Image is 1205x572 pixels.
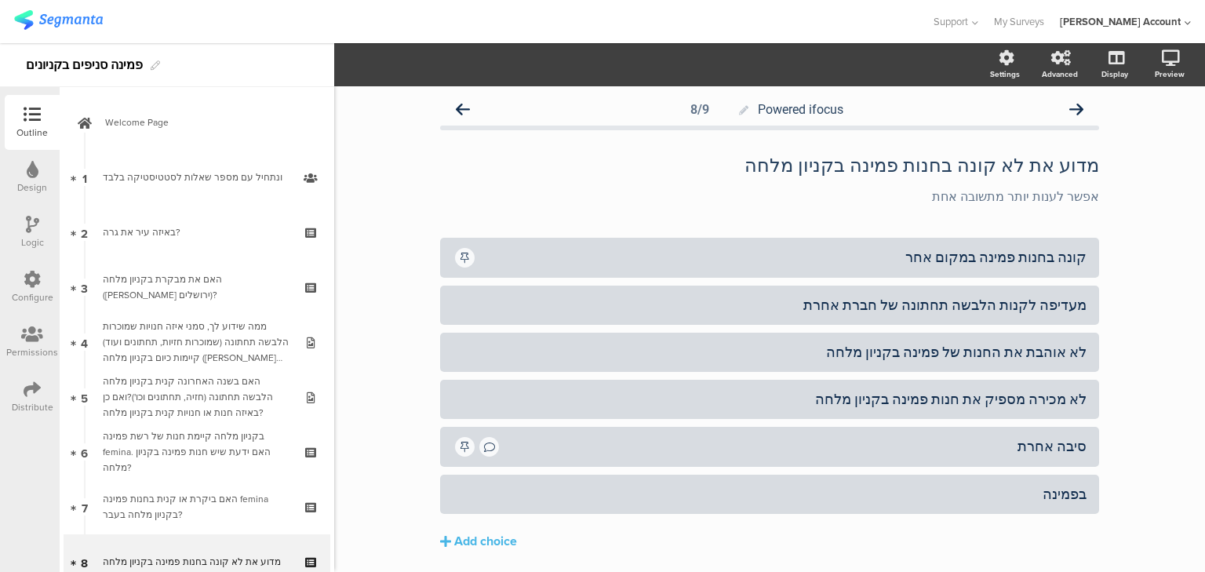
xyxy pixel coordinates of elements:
[103,554,290,570] div: מדוע את לא קונה בחנות פמינה בקניון מלחה
[12,290,53,304] div: Configure
[103,224,290,240] div: באיזה עיר את גרה?
[16,126,48,140] div: Outline
[103,373,290,421] div: האם בשנה האחרונה קנית בקניון מלחה הלבשה תחתונה (חזיה, תחתונים וכו')?ואם כן באיזה חנות או חנויות ק...
[440,522,1099,561] button: Add choice
[81,279,88,296] span: 3
[105,115,306,130] span: Welcome Page
[477,248,1087,266] div: קונה בחנות פמינה במקום אחר
[81,553,88,570] span: 8
[103,271,290,303] div: האם את מבקרת בקניון מלחה (עזריאלי ירושלים)?
[453,390,1087,408] div: לא מכירה מספיק את חנות פמינה בקניון מלחה
[64,479,330,534] a: 7 האם ביקרת או קנית בחנות פמינה femina בקניון מלחה בעבר?
[82,169,87,186] span: 1
[64,424,330,479] a: 6 בקניון מלחה קיימת חנות של רשת פמינה femina. האם ידעת שיש חנות פמינה בקניון מלחה?
[453,485,1087,503] div: בפמינה
[81,333,88,351] span: 4
[64,150,330,205] a: 1 ונתחיל עם מספר שאלות לסטטיסטיקה בלבד
[454,534,517,550] div: Add choice
[103,428,290,475] div: בקניון מלחה קיימת חנות של רשת פמינה femina. האם ידעת שיש חנות פמינה בקניון מלחה?
[453,296,1087,314] div: מעדיפה לקנות הלבשה תחתונה של חברת אחרת
[103,319,290,366] div: ממה שידוע לך, סמני איזה חנויות שמוכרות הלבשה תחתונה (שמוכרות חזיות, תחתונים ועוד) קיימות כיום בקנ...
[1042,68,1078,80] div: Advanced
[64,370,330,424] a: 5 האם בשנה האחרונה קנית בקניון מלחה הלבשה תחתונה (חזיה, תחתונים וכו')?ואם כן באיזה חנות או חנויות...
[64,95,330,150] a: Welcome Page
[17,180,47,195] div: Design
[6,345,58,359] div: Permissions
[81,388,88,406] span: 5
[1101,68,1128,80] div: Display
[1155,68,1185,80] div: Preview
[1060,14,1181,29] div: [PERSON_NAME] Account
[81,443,88,461] span: 6
[934,14,968,29] span: Support
[758,102,843,117] span: Powered ifocus
[690,102,709,117] div: 8/9
[14,10,103,30] img: segmanta logo
[453,343,1087,361] div: לא אוהבת את החנות של פמינה בקניון מלחה
[64,260,330,315] a: 3 האם את מבקרת בקניון מלחה ([PERSON_NAME] ירושלים)?
[81,224,88,241] span: 2
[82,498,88,516] span: 7
[26,53,143,78] div: פמינה סניפים בקניונים
[21,235,44,250] div: Logic
[440,189,1099,204] p: אפשר לענות יותר מתשובה אחת
[64,205,330,260] a: 2 באיזה עיר את גרה?
[103,169,290,185] div: ונתחיל עם מספר שאלות לסטטיסטיקה בלבד
[440,154,1099,177] p: מדוע את לא קונה בחנות פמינה בקניון מלחה
[501,437,1087,455] div: סיבה אחרת
[12,400,53,414] div: Distribute
[990,68,1020,80] div: Settings
[103,491,290,523] div: האם ביקרת או קנית בחנות פמינה femina בקניון מלחה בעבר?
[64,315,330,370] a: 4 ממה שידוע לך, סמני איזה חנויות שמוכרות הלבשה תחתונה (שמוכרות חזיות, תחתונים ועוד) קיימות כיום ב...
